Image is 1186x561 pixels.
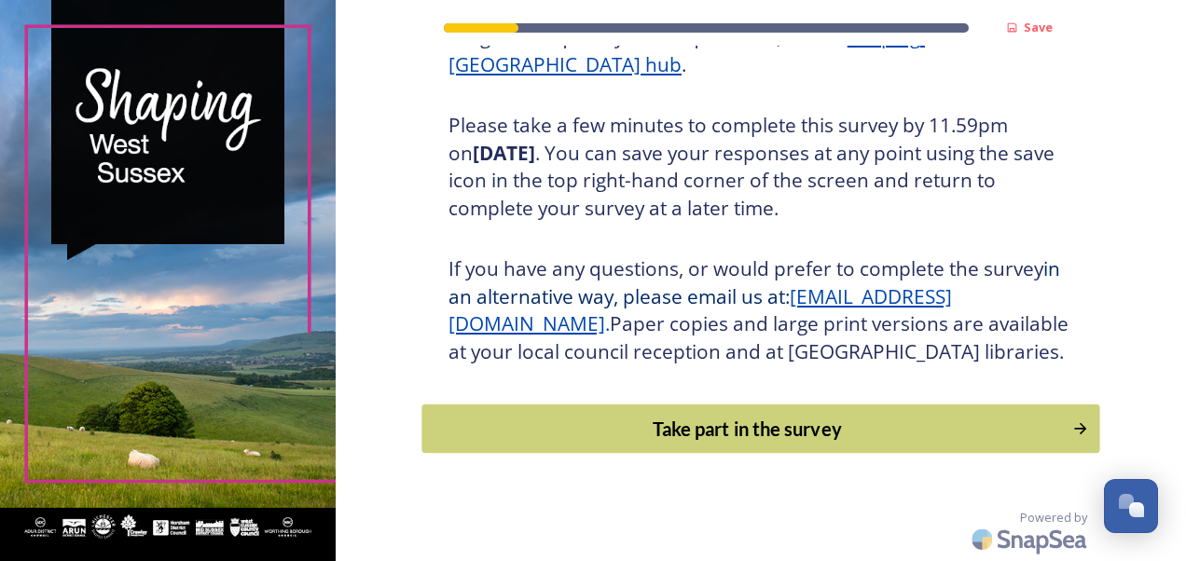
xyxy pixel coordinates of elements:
[448,255,1073,365] h3: If you have any questions, or would prefer to complete the survey Paper copies and large print ve...
[966,517,1096,561] img: SnapSea Logo
[448,255,1065,309] span: in an alternative way, please email us at:
[448,112,1073,222] h3: Please take a few minutes to complete this survey by 11.59pm on . You can save your responses at ...
[448,23,925,77] a: Shaping [GEOGRAPHIC_DATA] hub
[605,310,610,336] span: .
[1104,479,1158,533] button: Open Chat
[1020,509,1087,527] span: Powered by
[448,283,952,337] a: [EMAIL_ADDRESS][DOMAIN_NAME]
[432,415,1062,443] div: Take part in the survey
[473,140,535,166] strong: [DATE]
[1024,19,1053,35] strong: Save
[421,404,1099,454] button: Continue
